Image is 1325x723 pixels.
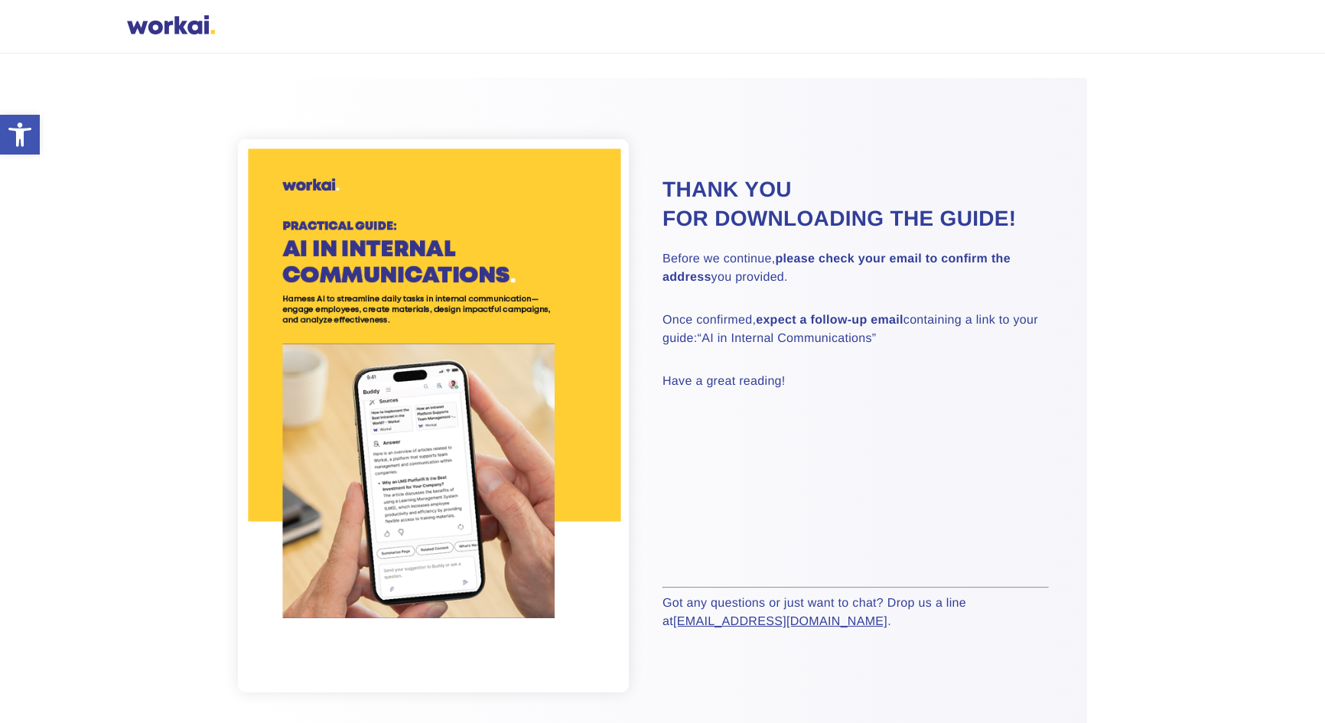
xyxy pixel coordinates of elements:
strong: please check your email to confirm the address [662,252,1011,284]
p: Before we continue, you provided. [662,250,1049,287]
strong: expect a follow-up email [756,314,903,327]
p: Got any questions or just want to chat? Drop us a line at . [662,594,1049,631]
p: Once confirmed, containing a link to your guide: [662,311,1049,348]
a: [EMAIL_ADDRESS][DOMAIN_NAME] [673,615,887,628]
em: “AI in Internal Communications” [698,332,877,345]
h2: Thank you for downloading the guide! [662,175,1049,233]
p: Have a great reading! [662,373,1049,391]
